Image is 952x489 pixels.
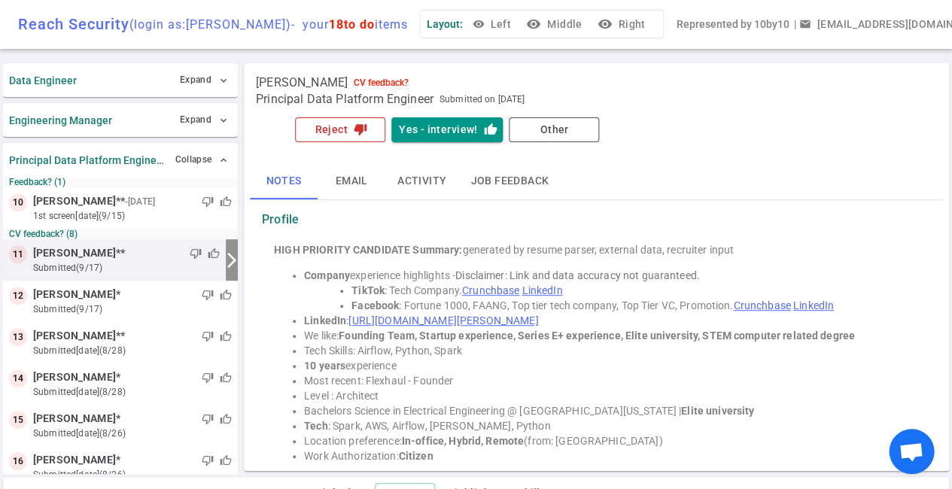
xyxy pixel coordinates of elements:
[391,117,503,142] button: Yes - interview!thumb_up
[9,229,232,239] small: CV feedback? (8)
[304,373,919,388] li: Most recent: Flexhaul - Founder
[440,92,525,107] span: Submitted on [DATE]
[9,287,27,305] div: 12
[526,17,541,32] i: visibility
[427,18,463,30] span: Layout:
[202,330,214,342] span: thumb_down
[220,330,232,342] span: thumb_up
[351,283,919,298] li: : Tech Company.
[385,163,458,199] button: Activity
[250,163,943,199] div: basic tabs example
[33,245,116,261] span: [PERSON_NAME]
[318,163,385,199] button: Email
[329,17,375,32] span: 18 to do
[202,372,214,384] span: thumb_down
[681,405,754,417] strong: Elite university
[33,369,116,385] span: [PERSON_NAME]
[274,244,462,256] strong: HIGH PRIORITY CANDIDATE Summary:
[351,299,399,311] strong: Facebook
[889,429,934,474] div: Open chat
[304,314,346,327] strong: LinkedIn
[220,196,232,208] span: thumb_up
[793,299,834,311] a: LinkedIn
[523,11,588,38] button: visibilityMiddle
[348,314,538,327] a: [URL][DOMAIN_NAME][PERSON_NAME]
[9,74,77,87] strong: Data Engineer
[129,17,291,32] span: (login as: [PERSON_NAME] )
[33,302,232,316] small: submitted (9/17)
[9,114,112,126] strong: Engineering Manager
[9,452,27,470] div: 16
[304,313,919,328] li: :
[304,343,919,358] li: Tech Skills: Airflow, Python, Spark
[354,123,367,136] i: thumb_down
[9,411,27,429] div: 15
[220,413,232,425] span: thumb_up
[217,154,230,166] span: expand_less
[9,193,27,211] div: 10
[469,11,517,38] button: Left
[223,251,241,269] i: arrow_forward_ios
[304,418,919,433] li: : Spark, AWS, Airflow, [PERSON_NAME], Python
[304,269,350,281] strong: Company
[33,193,116,209] span: [PERSON_NAME]
[274,242,919,257] div: generated by resume parser, external data, recruiter input
[351,298,919,313] li: : Fortune 1000, FAANG, Top tier tech company, Top Tier VC, Promotion.
[208,248,220,260] span: thumb_up
[304,268,919,283] li: experience highlights -
[33,261,220,275] small: submitted (9/17)
[33,287,116,302] span: [PERSON_NAME]
[339,330,855,342] strong: Founding Team, Startup experience, Series E+ experience, Elite university, STEM computer related ...
[9,245,27,263] div: 11
[304,433,919,448] li: Location preference: (from: [GEOGRAPHIC_DATA])
[733,299,790,311] a: Crunchbase
[455,269,700,281] span: Disclaimer: Link and data accuracy not guaranteed.
[33,328,116,344] span: [PERSON_NAME]
[172,149,232,171] button: Collapse
[291,17,408,32] span: - your items
[304,388,919,403] li: Level : Architect
[33,411,116,427] span: [PERSON_NAME]
[217,74,230,87] span: expand_more
[33,427,232,440] small: submitted [DATE] (8/26)
[202,289,214,301] span: thumb_down
[295,117,385,142] button: Rejectthumb_down
[18,15,408,33] div: Reach Security
[304,420,328,432] strong: Tech
[597,17,612,32] i: visibility
[472,18,484,30] span: visibility
[402,435,524,447] strong: In-office, Hybrid, Remote
[522,284,562,296] a: LinkedIn
[33,385,232,399] small: submitted [DATE] (8/28)
[9,369,27,387] div: 14
[220,289,232,301] span: thumb_up
[462,284,519,296] a: Crunchbase
[202,413,214,425] span: thumb_down
[220,454,232,466] span: thumb_up
[304,358,919,373] li: experience
[483,123,497,136] i: thumb_up
[354,77,409,88] div: CV feedback?
[509,117,599,142] button: Other
[202,454,214,466] span: thumb_down
[304,328,919,343] li: We like:
[594,11,651,38] button: visibilityRight
[256,75,348,90] span: [PERSON_NAME]
[33,344,232,357] small: submitted [DATE] (8/28)
[190,248,202,260] span: thumb_down
[9,177,232,187] small: Feedback? (1)
[256,92,433,107] span: Principal Data Platform Engineer
[176,109,232,131] button: Expand
[250,163,318,199] button: Notes
[202,196,214,208] span: thumb_down
[351,284,385,296] strong: TikTok
[220,372,232,384] span: thumb_up
[125,195,155,208] small: - [DATE]
[9,154,166,166] strong: Principal Data Platform Engineer
[304,463,919,478] li: Base salary expectation: ~ 225,000+ USD ( Flexible - please verify with candidate) - 200-250k range
[304,448,919,463] li: Work Authorization:
[33,468,232,481] small: submitted [DATE] (8/26)
[176,69,232,91] button: Expand
[9,328,27,346] div: 13
[304,360,345,372] strong: 10 years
